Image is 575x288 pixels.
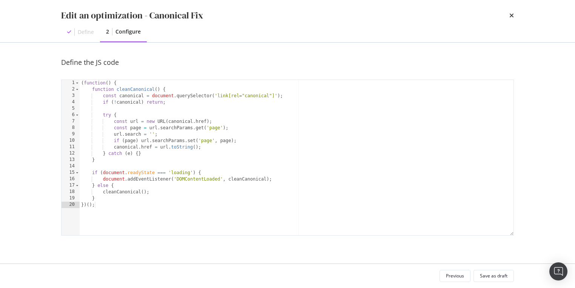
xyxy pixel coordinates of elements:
div: 1 [61,80,80,86]
div: 19 [61,195,80,202]
div: 3 [61,93,80,99]
div: 18 [61,189,80,195]
button: Save as draft [474,270,514,282]
span: Toggle code folding, rows 2 through 13 [75,86,79,93]
div: 8 [61,125,80,131]
div: Configure [115,28,141,35]
div: 6 [61,112,80,118]
div: 5 [61,106,80,112]
div: Open Intercom Messenger [549,262,567,280]
div: Define [78,28,94,36]
div: Save as draft [480,273,507,279]
div: 7 [61,118,80,125]
div: 13 [61,157,80,163]
div: 9 [61,131,80,138]
div: 17 [61,182,80,189]
div: 16 [61,176,80,182]
span: Toggle code folding, rows 1 through 20 [75,80,79,86]
div: Define the JS code [61,58,514,67]
div: Edit an optimization - Canonical Fix [61,9,203,22]
div: 14 [61,163,80,170]
div: 11 [61,144,80,150]
button: Previous [440,270,470,282]
span: Toggle code folding, rows 17 through 19 [75,182,79,189]
div: 2 [106,28,109,35]
div: 10 [61,138,80,144]
div: 4 [61,99,80,106]
div: times [509,9,514,22]
span: Toggle code folding, rows 15 through 16 [75,170,79,176]
div: Previous [446,273,464,279]
div: 12 [61,150,80,157]
div: 2 [61,86,80,93]
div: 15 [61,170,80,176]
span: Toggle code folding, rows 6 through 12 [75,112,79,118]
div: 20 [61,202,80,208]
